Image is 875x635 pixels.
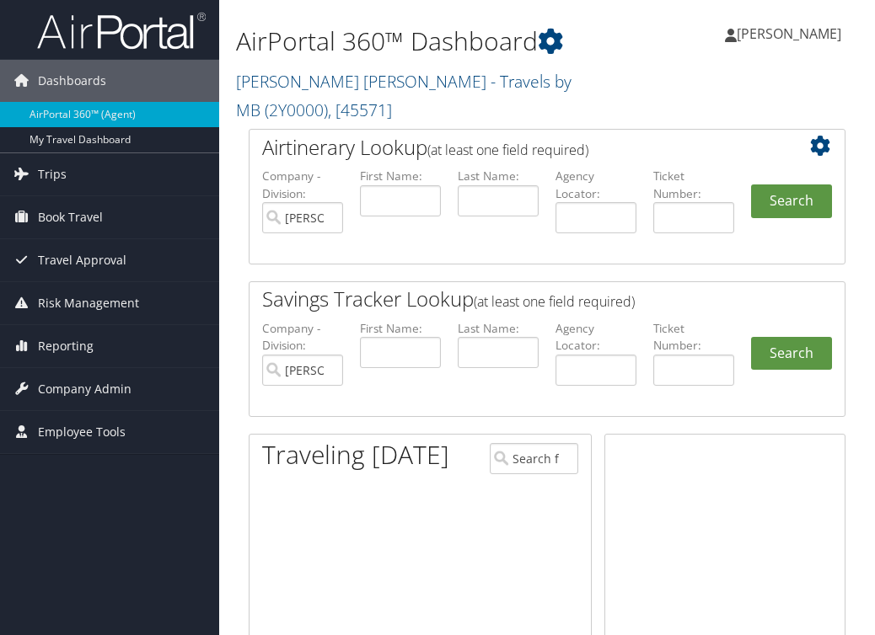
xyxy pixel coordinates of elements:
span: Travel Approval [38,239,126,281]
span: Risk Management [38,282,139,324]
span: , [ 45571 ] [328,99,392,121]
label: Company - Division: [262,168,343,202]
img: airportal-logo.png [37,11,206,51]
span: ( 2Y0000 ) [265,99,328,121]
label: Last Name: [458,168,539,184]
label: Ticket Number: [653,168,734,202]
h1: Traveling [DATE] [262,437,449,472]
h2: Airtinerary Lookup [262,133,782,162]
span: (at least one field required) [427,141,588,159]
span: Company Admin [38,368,132,410]
span: Reporting [38,325,94,367]
span: [PERSON_NAME] [737,24,841,43]
label: First Name: [360,320,441,337]
a: [PERSON_NAME] [725,8,858,59]
span: Trips [38,153,67,195]
label: First Name: [360,168,441,184]
h2: Savings Tracker Lookup [262,285,782,313]
label: Agency Locator: [556,168,636,202]
span: (at least one field required) [474,292,635,311]
h1: AirPortal 360™ Dashboard [236,24,651,59]
span: Dashboards [38,60,106,102]
label: Company - Division: [262,320,343,355]
span: Book Travel [38,196,103,238]
a: Search [751,337,832,371]
label: Agency Locator: [556,320,636,355]
button: Search [751,184,832,218]
label: Ticket Number: [653,320,734,355]
span: Employee Tools [38,411,126,453]
input: Search for Traveler [490,443,578,474]
input: search accounts [262,355,343,386]
label: Last Name: [458,320,539,337]
a: [PERSON_NAME] [PERSON_NAME] - Travels by MB [236,70,572,121]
